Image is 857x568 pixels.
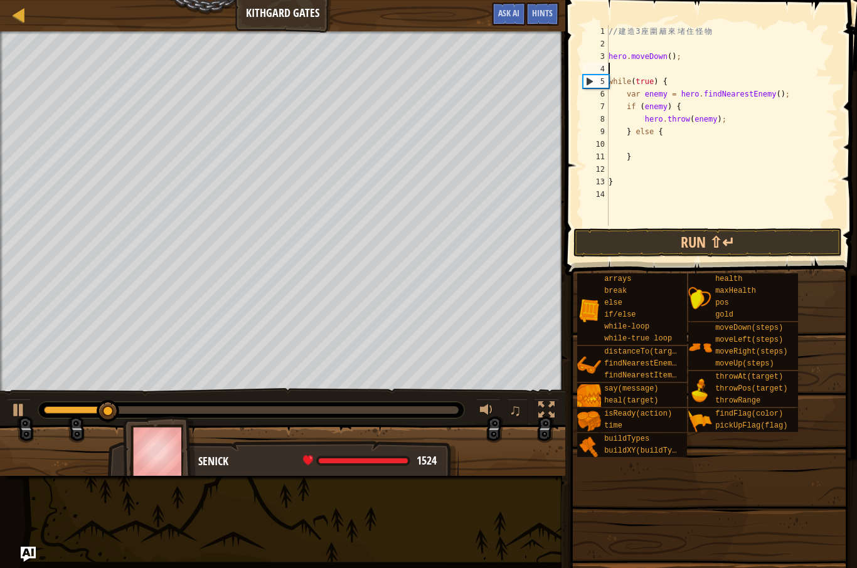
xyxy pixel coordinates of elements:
span: buildXY(buildType, x, y) [604,446,713,455]
div: Senick [198,453,446,470]
span: pickUpFlag(flag) [715,421,787,430]
span: isReady(action) [604,409,672,418]
span: Ask AI [498,7,519,19]
div: 8 [583,113,609,125]
div: 3 [583,50,609,63]
div: 10 [583,138,609,150]
div: 5 [583,75,609,88]
span: time [604,421,622,430]
span: findFlag(color) [715,409,783,418]
span: moveRight(steps) [715,347,787,356]
div: 7 [583,100,609,113]
span: gold [715,310,733,319]
img: portrait.png [577,384,601,408]
div: 4 [583,63,609,75]
button: Run ⇧↵ [573,228,842,257]
span: throwRange [715,396,760,405]
span: say(message) [604,384,658,393]
button: ♫ [507,399,528,424]
div: 2 [583,38,609,50]
span: maxHealth [715,287,756,295]
div: health: 1524 / 1524 [303,455,437,466]
div: 9 [583,125,609,138]
span: while-true loop [604,334,672,343]
img: portrait.png [577,354,601,377]
div: 6 [583,88,609,100]
span: heal(target) [604,396,658,405]
span: else [604,298,622,307]
span: moveUp(steps) [715,359,774,368]
span: moveDown(steps) [715,323,783,332]
span: throwPos(target) [715,384,787,393]
span: ♫ [509,401,522,419]
img: portrait.png [577,298,601,322]
span: while-loop [604,322,649,331]
div: 13 [583,176,609,188]
div: 14 [583,188,609,201]
img: portrait.png [688,379,712,402]
span: findNearestItem() [604,371,681,380]
span: health [715,275,742,283]
span: pos [715,298,729,307]
span: 1524 [417,453,437,468]
button: Ask AI [21,547,36,562]
button: Toggle fullscreen [534,399,559,424]
img: portrait.png [577,434,601,458]
button: Adjust volume [476,399,501,424]
span: throwAt(target) [715,372,783,381]
div: 11 [583,150,609,163]
img: portrait.png [688,409,712,433]
img: portrait.png [577,409,601,433]
button: Ask AI [492,3,526,26]
span: Hints [532,7,553,19]
span: break [604,287,627,295]
span: if/else [604,310,636,319]
span: distanceTo(target) [604,347,686,356]
span: findNearestEnemy() [604,359,686,368]
div: 1 [583,25,609,38]
span: buildTypes [604,434,649,443]
span: moveLeft(steps) [715,335,783,344]
img: portrait.png [688,287,712,310]
span: arrays [604,275,631,283]
img: thang_avatar_frame.png [123,416,196,486]
button: ⌘ + P: Play [6,399,31,424]
img: portrait.png [688,335,712,359]
div: 12 [583,163,609,176]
